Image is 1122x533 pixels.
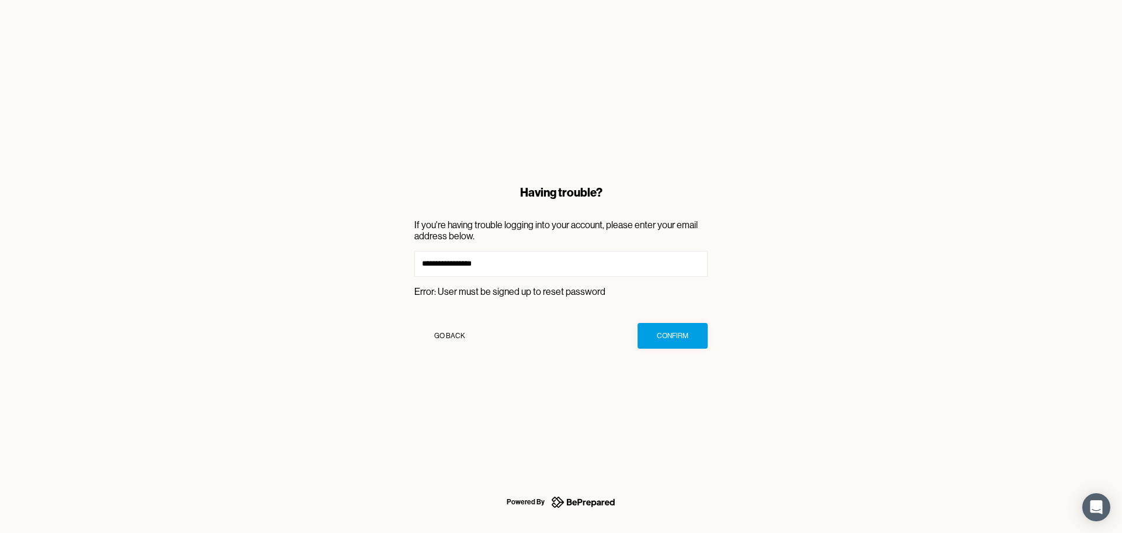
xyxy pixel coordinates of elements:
[414,219,708,242] p: If you're having trouble logging into your account, please enter your email address below.
[414,323,484,349] button: Go Back
[638,323,708,349] button: Confirm
[1082,493,1110,521] div: Open Intercom Messenger
[657,330,688,342] div: Confirm
[507,495,545,509] div: Powered By
[414,184,708,201] div: Having trouble?
[434,330,465,342] div: Go Back
[414,286,708,297] p: Error: User must be signed up to reset password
